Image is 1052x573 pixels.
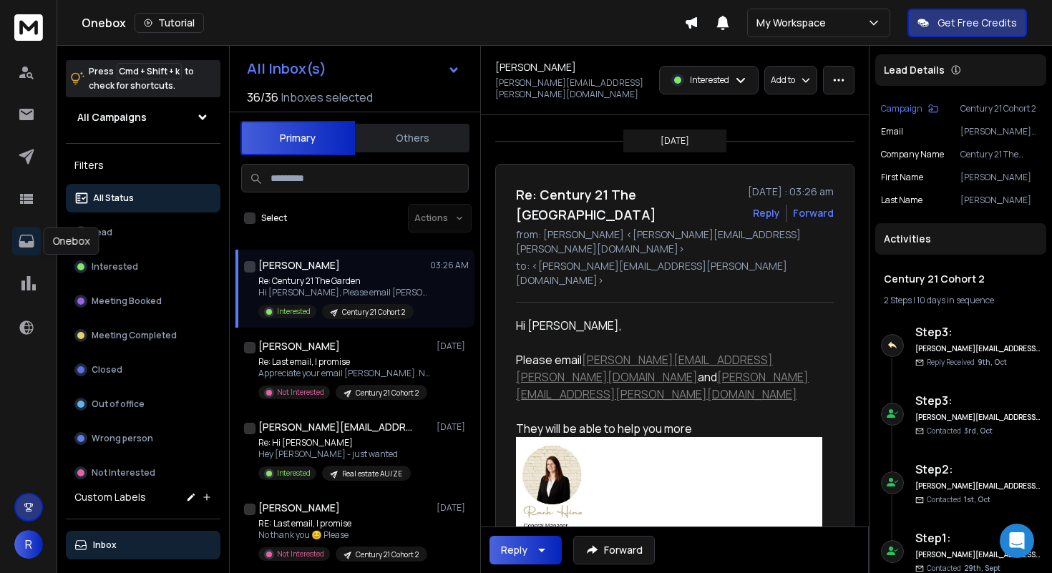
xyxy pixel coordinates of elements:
h1: All Inbox(s) [247,62,326,76]
div: Please email and [516,351,822,403]
button: Out of office [66,390,220,418]
p: [PERSON_NAME][EMAIL_ADDRESS][PERSON_NAME][DOMAIN_NAME] [495,77,651,100]
button: R [14,530,43,559]
h6: Step 2 : [915,461,1041,478]
p: Re: Century 21 The Garden [258,275,430,287]
p: Out of office [92,398,145,410]
h1: Re: Century 21 The [GEOGRAPHIC_DATA] [516,185,739,225]
button: Reply [490,536,562,564]
button: All Status [66,184,220,212]
label: Select [261,212,287,224]
button: Meeting Completed [66,321,220,350]
div: They will be able to help you more [516,420,822,437]
p: Reply Received [927,357,1007,368]
p: Inbox [93,539,117,551]
button: All Inbox(s) [235,54,472,83]
span: 1st, Oct [964,494,990,504]
h6: Step 3 : [915,392,1041,409]
p: Century 21 Cohort 2 [356,388,419,398]
button: Closed [66,356,220,384]
p: Meeting Completed [92,330,177,341]
p: Campaign [881,103,922,114]
div: Onebox [82,13,684,33]
h3: Custom Labels [74,490,146,504]
h1: [PERSON_NAME] [495,60,576,74]
div: Reply [501,543,527,557]
p: [DATE] : 03:26 am [748,185,834,199]
button: Meeting Booked [66,287,220,315]
h3: Inboxes selected [281,89,373,106]
button: Reply [753,206,780,220]
p: Press to check for shortcuts. [89,64,194,93]
p: Email [881,126,903,137]
h1: [PERSON_NAME] [258,501,340,515]
h1: [PERSON_NAME] [258,339,340,353]
h6: [PERSON_NAME][EMAIL_ADDRESS][PERSON_NAME][DOMAIN_NAME] [915,343,1041,354]
p: [PERSON_NAME][EMAIL_ADDRESS][PERSON_NAME][DOMAIN_NAME] [960,126,1041,137]
span: 3rd, Oct [964,426,993,436]
p: Interested [92,261,138,273]
div: Hi [PERSON_NAME], [516,317,822,334]
p: Interested [277,306,311,317]
button: Interested [66,253,220,281]
button: Wrong person [66,424,220,453]
a: [PERSON_NAME][EMAIL_ADDRESS][PERSON_NAME][DOMAIN_NAME] [516,352,773,385]
h6: [PERSON_NAME][EMAIL_ADDRESS][PERSON_NAME][DOMAIN_NAME] [915,549,1041,560]
p: Hey [PERSON_NAME] - just wanted [258,449,411,460]
span: 2 Steps [884,294,912,306]
button: Forward [573,536,655,564]
p: [DATE] [437,341,469,352]
p: [DATE] [437,421,469,433]
h6: [PERSON_NAME][EMAIL_ADDRESS][PERSON_NAME][DOMAIN_NAME] [915,412,1041,423]
p: Century 21 Cohort 2 [356,549,419,560]
p: Century 21 Cohort 2 [342,307,405,318]
p: [DATE] [437,502,469,514]
span: 29th, Sept [964,563,1000,573]
p: Not Interested [277,387,324,398]
h1: [PERSON_NAME] [258,258,340,273]
button: Tutorial [135,13,204,33]
div: | [884,295,1038,306]
p: [PERSON_NAME] [960,195,1041,206]
p: Interested [690,74,729,86]
p: Lead Details [884,63,945,77]
button: All Campaigns [66,103,220,132]
button: Lead [66,218,220,247]
h1: All Campaigns [77,110,147,124]
p: Interested [277,468,311,479]
button: Get Free Credits [907,9,1027,37]
div: Forward [793,206,834,220]
p: RE: Last email, I promise [258,518,427,529]
p: All Status [93,192,134,204]
p: Last Name [881,195,922,206]
span: 9th, Oct [978,357,1007,367]
p: 03:26 AM [430,260,469,271]
p: [PERSON_NAME] [960,172,1041,183]
p: Not Interested [92,467,155,479]
p: First Name [881,172,923,183]
span: 36 / 36 [247,89,278,106]
button: Inbox [66,531,220,559]
div: Open Intercom Messenger [1000,524,1034,558]
button: Not Interested [66,459,220,487]
div: Onebox [44,227,99,255]
h6: [PERSON_NAME][EMAIL_ADDRESS][PERSON_NAME][DOMAIN_NAME] [915,481,1041,491]
h6: Step 1 : [915,529,1041,547]
p: Re: Last email, I promise [258,356,430,368]
button: Primary [240,121,355,155]
p: Contacted [927,426,993,436]
span: 10 days in sequence [917,294,994,306]
p: Century 21 The [GEOGRAPHIC_DATA] [960,149,1041,160]
h1: Century 21 Cohort 2 [884,272,1038,286]
p: Re: Hi [PERSON_NAME] [258,437,411,449]
h3: Filters [66,155,220,175]
p: Real estate AU/ZE [342,469,402,479]
div: Activities [875,223,1046,255]
p: Not Interested [277,549,324,559]
p: to: <[PERSON_NAME][EMAIL_ADDRESS][PERSON_NAME][DOMAIN_NAME]> [516,259,834,288]
p: from: [PERSON_NAME] <[PERSON_NAME][EMAIL_ADDRESS][PERSON_NAME][DOMAIN_NAME]> [516,227,834,256]
button: Others [355,122,469,154]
